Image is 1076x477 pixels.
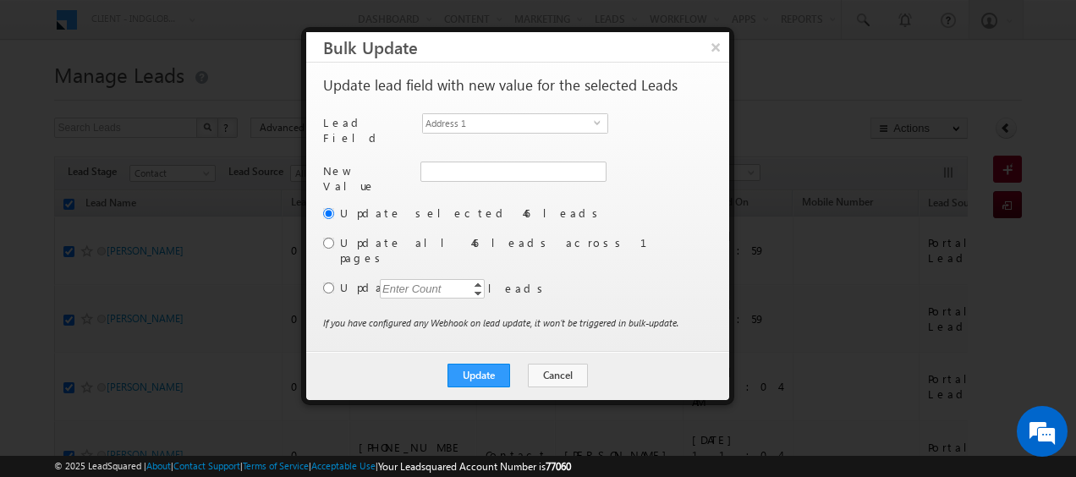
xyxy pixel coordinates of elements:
span: select [594,118,607,126]
img: d_60004797649_company_0_60004797649 [29,89,71,111]
h3: Bulk Update [323,32,729,62]
div: Chat with us now [88,89,284,111]
button: Update [447,364,510,387]
label: Update [340,280,709,295]
p: If you have configured any Webhook on lead update, it won’t be triggered in bulk-update. [323,315,678,331]
a: Contact Support [173,460,240,471]
textarea: Type your message and hit 'Enter' [22,156,309,352]
span: © 2025 LeadSquared | | | | | [54,458,571,474]
p: leads [488,281,549,296]
a: Decrement [471,288,485,298]
div: Minimize live chat window [277,8,318,49]
a: Acceptable Use [311,460,376,471]
em: Start Chat [230,365,307,388]
p: Lead Field [323,115,412,145]
label: Update selected 46 leads [340,206,709,221]
div: Enter Count [380,279,444,299]
label: Update all 46 leads across 1 pages [340,235,709,266]
button: Cancel [528,364,588,387]
p: Update lead field with new value for the selected Leads [323,78,678,93]
span: 77060 [546,460,571,473]
a: Terms of Service [243,460,309,471]
p: New Value [323,163,412,194]
a: Increment [471,280,485,288]
span: Address 1 [423,114,594,133]
a: About [146,460,171,471]
span: Your Leadsquared Account Number is [378,460,571,473]
button: × [702,32,729,62]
